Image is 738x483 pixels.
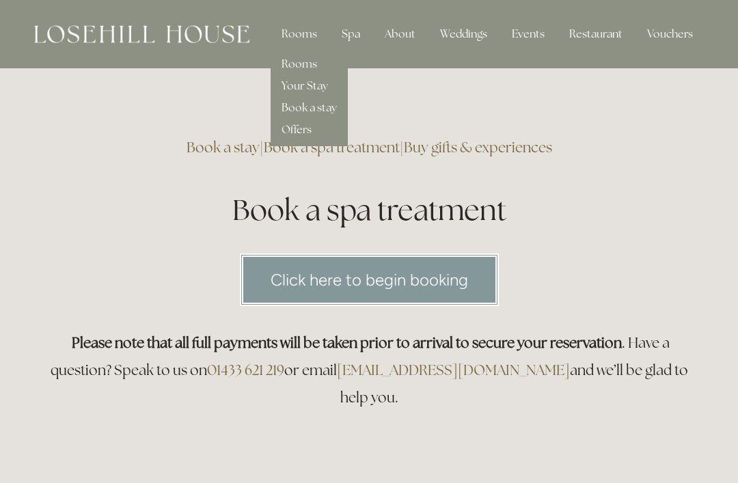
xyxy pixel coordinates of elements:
a: Book a stay [282,100,337,115]
a: Offers [282,122,312,137]
h3: | | [42,134,696,161]
div: Weddings [429,20,498,48]
div: Spa [331,20,371,48]
a: Book a stay [187,138,260,156]
a: Click here to begin booking [240,253,499,306]
img: Losehill House [34,25,249,43]
a: Your Stay [282,79,328,93]
a: Buy gifts & experiences [404,138,552,156]
a: Rooms [282,57,317,71]
strong: Please note that all full payments will be taken prior to arrival to secure your reservation [72,333,622,352]
div: Restaurant [558,20,633,48]
div: About [374,20,426,48]
a: Vouchers [636,20,704,48]
div: Events [501,20,556,48]
a: Book a spa treatment [264,138,400,156]
h1: Book a spa treatment [42,190,696,230]
div: Rooms [271,20,328,48]
a: 01433 621 219 [207,361,284,379]
a: [EMAIL_ADDRESS][DOMAIN_NAME] [337,361,570,379]
h3: . Have a question? Speak to us on or email and we’ll be glad to help you. [42,329,696,411]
